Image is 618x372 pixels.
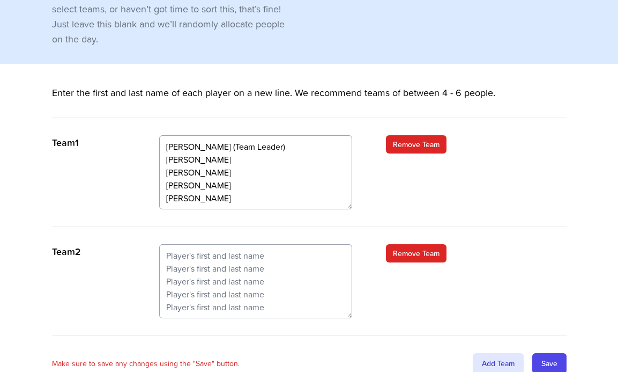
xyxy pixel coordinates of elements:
p: Team [52,135,138,150]
span: 2 [75,244,81,259]
a: Remove Team [386,244,446,262]
p: Make sure to save any changes using the "Save" button. [52,358,240,369]
p: Team [52,244,138,259]
p: Enter the first and last name of each player on a new line. We recommend teams of between 4 - 6 p... [52,85,567,118]
span: 1 [75,135,79,150]
a: Remove Team [386,135,446,154]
